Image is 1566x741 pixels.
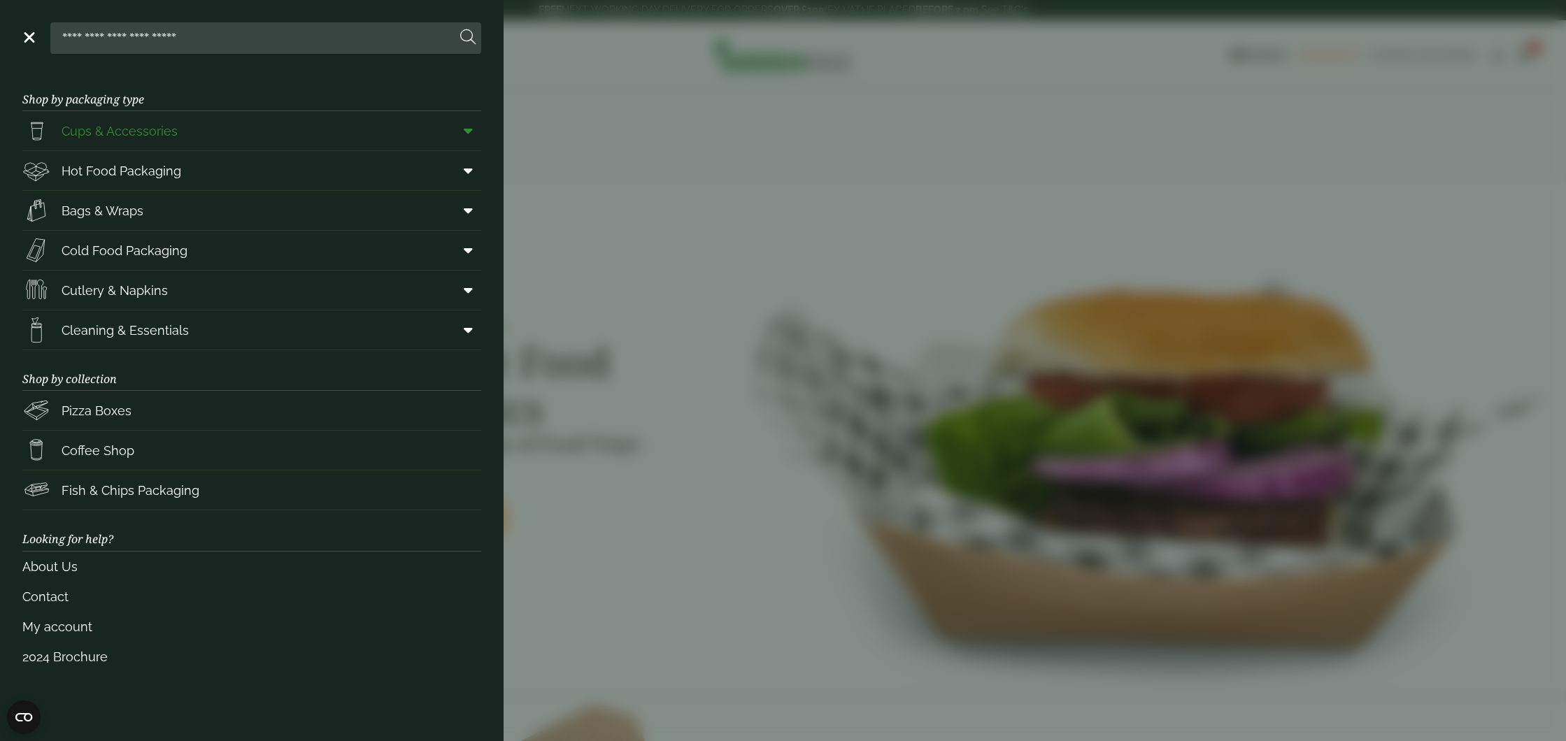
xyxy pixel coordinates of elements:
h3: Looking for help? [22,510,481,551]
span: Pizza Boxes [62,401,131,420]
span: Cups & Accessories [62,122,178,141]
button: Open CMP widget [7,700,41,734]
a: Cutlery & Napkins [22,271,481,310]
span: Cutlery & Napkins [62,281,168,300]
img: FishNchip_box.svg [22,476,50,504]
img: Paper_carriers.svg [22,196,50,224]
span: Fish & Chips Packaging [62,481,199,500]
img: HotDrink_paperCup.svg [22,436,50,464]
span: Coffee Shop [62,441,134,460]
a: Cups & Accessories [22,111,481,150]
span: Cold Food Packaging [62,241,187,260]
h3: Shop by packaging type [22,71,481,111]
a: Bags & Wraps [22,191,481,230]
img: Sandwich_box.svg [22,236,50,264]
a: Cold Food Packaging [22,231,481,270]
img: Pizza_boxes.svg [22,396,50,424]
a: Cleaning & Essentials [22,310,481,350]
img: open-wipe.svg [22,316,50,344]
a: Fish & Chips Packaging [22,470,481,510]
a: 2024 Brochure [22,642,481,672]
span: Bags & Wraps [62,201,143,220]
a: Pizza Boxes [22,391,481,430]
h3: Shop by collection [22,350,481,391]
a: My account [22,612,481,642]
span: Cleaning & Essentials [62,321,189,340]
img: PintNhalf_cup.svg [22,117,50,145]
a: Hot Food Packaging [22,151,481,190]
a: Contact [22,582,481,612]
img: Cutlery.svg [22,276,50,304]
span: Hot Food Packaging [62,161,181,180]
a: About Us [22,552,481,582]
img: Deli_box.svg [22,157,50,185]
a: Coffee Shop [22,431,481,470]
